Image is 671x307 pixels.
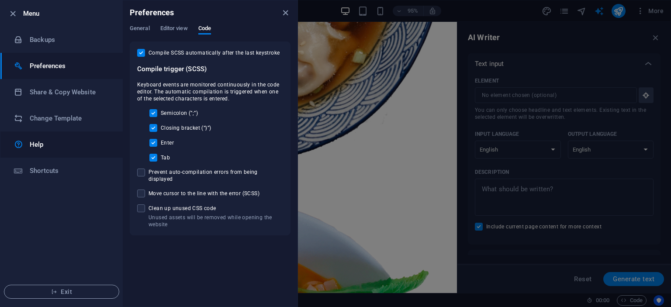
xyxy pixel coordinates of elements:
[198,23,211,35] span: Code
[30,87,111,97] h6: Share & Copy Website
[130,25,291,41] div: Preferences
[30,113,111,124] h6: Change Template
[149,214,283,228] p: Unused assets will be removed while opening the website
[149,205,283,212] span: Clean up unused CSS code
[130,7,174,18] h6: Preferences
[30,139,111,150] h6: Help
[11,288,112,295] span: Exit
[0,131,123,158] a: Help
[137,81,283,102] span: Keyboard events are monitored continuously in the code editor. The automatic compilation is trigg...
[30,34,111,45] h6: Backups
[149,49,280,56] span: Compile SCSS automatically after the last keystroke
[161,110,198,117] span: Semicolon (”;”)
[30,166,111,176] h6: Shortcuts
[149,169,283,183] span: Prevent auto-compilation errors from being displayed
[4,285,119,299] button: Exit
[30,61,111,71] h6: Preferences
[130,23,150,35] span: General
[160,23,188,35] span: Editor view
[161,154,170,161] span: Tab
[23,8,116,19] h6: Menu
[161,139,174,146] span: Enter
[280,7,291,18] button: close
[137,64,283,74] h6: Compile trigger (SCSS)
[161,124,211,131] span: Closing bracket (“}”)
[149,190,259,197] span: Move cursor to the line with the error (SCSS)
